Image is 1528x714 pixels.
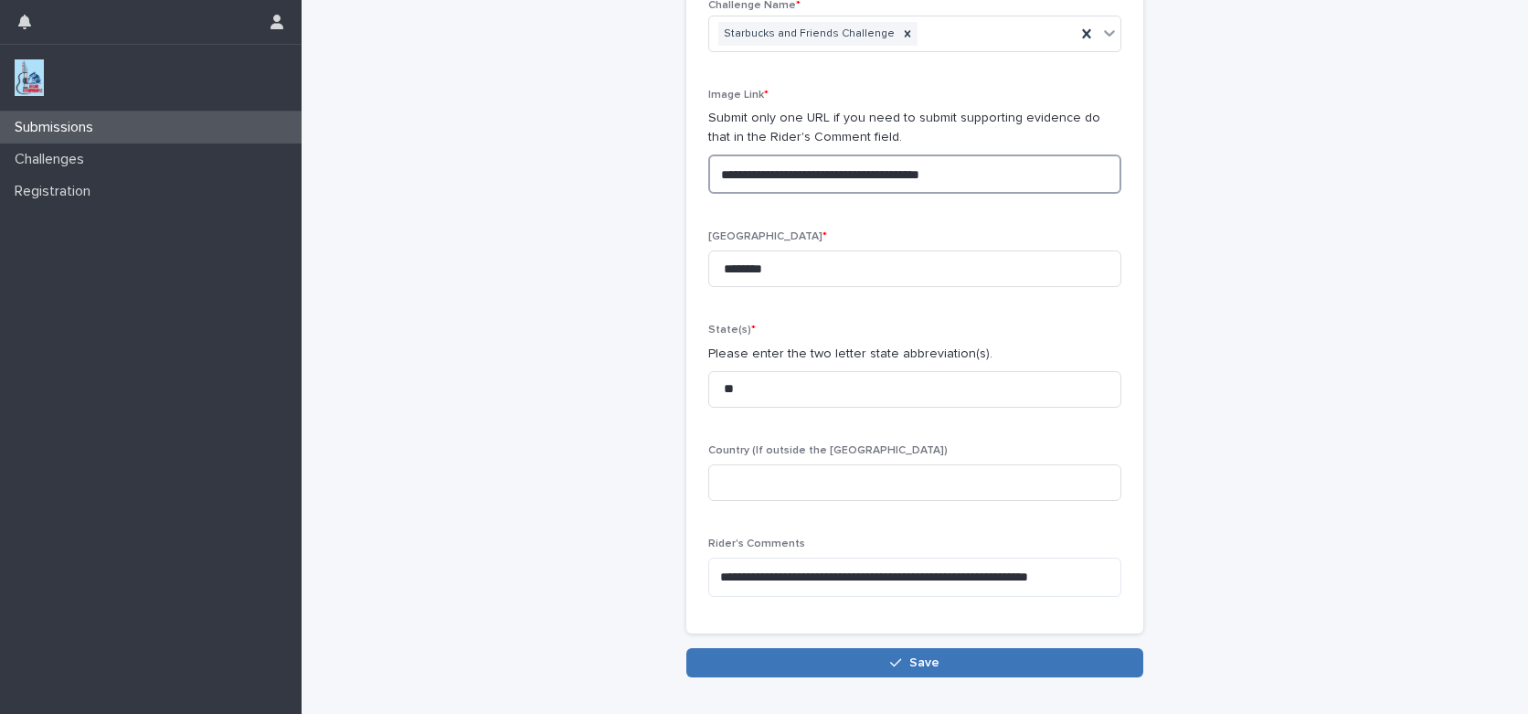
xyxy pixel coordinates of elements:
[15,59,44,96] img: jxsLJbdS1eYBI7rVAS4p
[718,22,897,47] div: Starbucks and Friends Challenge
[708,345,1121,364] p: Please enter the two letter state abbreviation(s).
[708,231,827,242] span: [GEOGRAPHIC_DATA]
[708,90,769,101] span: Image Link
[7,151,99,168] p: Challenges
[7,183,105,200] p: Registration
[7,119,108,136] p: Submissions
[708,325,756,336] span: State(s)
[686,648,1143,677] button: Save
[708,445,948,456] span: Country (If outside the [GEOGRAPHIC_DATA])
[909,656,939,669] span: Save
[708,109,1121,147] p: Submit only one URL if you need to submit supporting evidence do that in the Rider's Comment field.
[708,538,805,549] span: Rider's Comments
